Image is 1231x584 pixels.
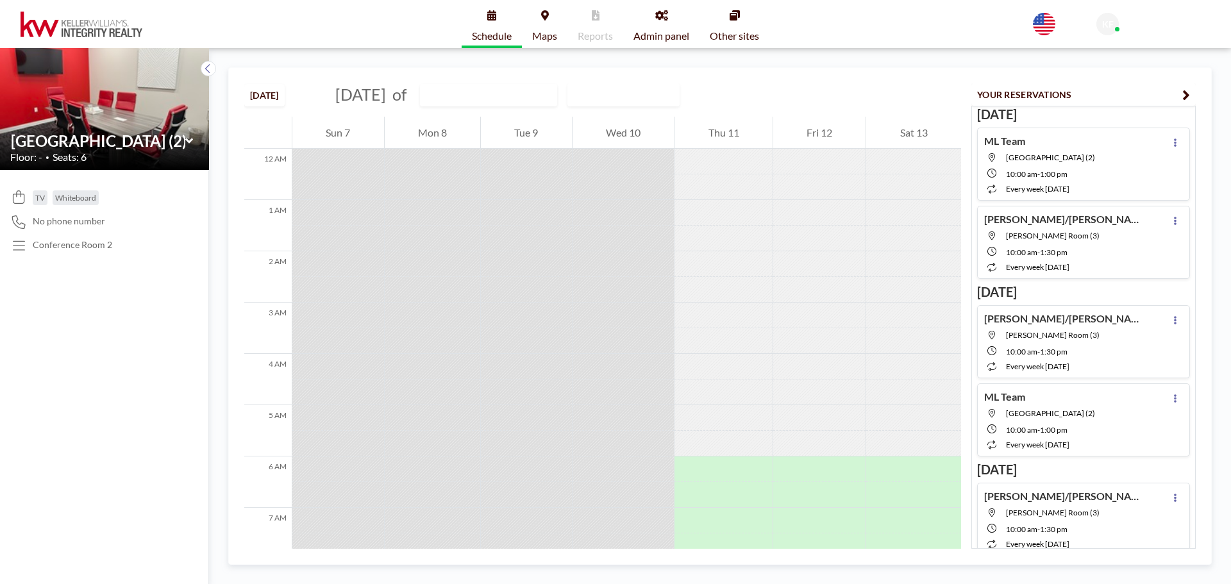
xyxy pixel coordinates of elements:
h3: [DATE] [977,106,1190,122]
span: 1:30 PM [1040,347,1068,356]
span: KF [1102,19,1114,30]
div: 6 AM [244,456,292,508]
h3: [DATE] [977,284,1190,300]
span: - [1037,169,1040,179]
span: - [1037,524,1040,534]
div: 1 AM [244,200,292,251]
p: Conference Room 2 [33,239,112,251]
span: 10:00 AM [1006,524,1037,534]
span: Schedule [472,31,512,41]
span: [DATE] [335,85,386,104]
h4: ML Team [984,390,1025,403]
div: 7 AM [244,508,292,559]
span: 1:30 PM [1040,524,1068,534]
span: - [1037,347,1040,356]
div: Search for option [568,84,679,106]
div: 2 AM [244,251,292,303]
span: - [1037,425,1040,435]
span: Lexington Room (2) [1006,408,1095,418]
button: [DATE] [244,84,285,106]
span: No phone number [33,215,105,227]
span: every week [DATE] [1006,539,1069,549]
div: Tue 9 [481,117,572,149]
div: 5 AM [244,405,292,456]
span: Whiteboard [55,193,96,203]
input: Lexington Room (2) [421,85,544,106]
h4: [PERSON_NAME]/[PERSON_NAME] [984,490,1144,503]
div: Thu 11 [674,117,773,149]
button: YOUR RESERVATIONS [971,83,1196,106]
span: 1:30 PM [1040,247,1068,257]
span: - [1037,247,1040,257]
div: 12 AM [244,149,292,200]
input: Search for option [644,87,658,103]
span: 10:00 AM [1006,347,1037,356]
span: 10:00 AM [1006,247,1037,257]
span: Other sites [710,31,759,41]
div: 4 AM [244,354,292,405]
div: Sat 13 [866,117,961,149]
span: every week [DATE] [1006,440,1069,449]
span: Lexington Room (2) [1006,153,1095,162]
div: Fri 12 [773,117,866,149]
span: every week [DATE] [1006,262,1069,272]
span: Maps [532,31,557,41]
span: KWIR Front Desk [1124,14,1194,25]
span: Floor: - [10,151,42,163]
span: TV [35,193,45,203]
span: WEEKLY VIEW [571,87,643,103]
div: 3 AM [244,303,292,354]
span: Admin [1124,26,1147,35]
span: Reports [578,31,613,41]
span: Snelling Room (3) [1006,330,1100,340]
div: Sun 7 [292,117,384,149]
input: Lexington Room (2) [11,131,185,150]
span: of [392,85,406,104]
span: 10:00 AM [1006,425,1037,435]
span: • [46,153,49,162]
h3: [DATE] [977,462,1190,478]
span: Snelling Room (3) [1006,508,1100,517]
span: every week [DATE] [1006,362,1069,371]
span: 10:00 AM [1006,169,1037,179]
span: Seats: 6 [53,151,87,163]
div: Mon 8 [385,117,481,149]
span: every week [DATE] [1006,184,1069,194]
span: Admin panel [633,31,689,41]
span: 1:00 PM [1040,425,1068,435]
h4: [PERSON_NAME]/[PERSON_NAME] [984,312,1144,325]
h4: [PERSON_NAME]/[PERSON_NAME] [984,213,1144,226]
span: 1:00 PM [1040,169,1068,179]
h4: ML Team [984,135,1025,147]
span: Snelling Room (3) [1006,231,1100,240]
img: organization-logo [21,12,142,37]
div: Wed 10 [573,117,674,149]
